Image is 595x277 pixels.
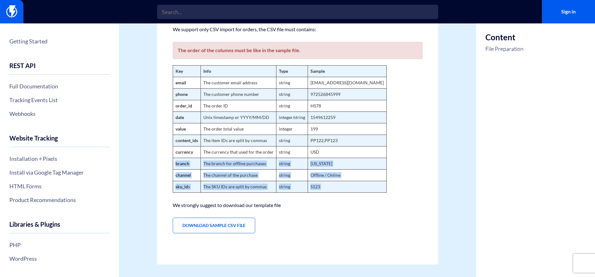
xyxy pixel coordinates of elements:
[310,68,325,74] strong: Sample
[276,135,308,146] td: string
[276,158,308,170] td: string
[308,100,386,112] td: HS78
[9,167,110,178] a: Install via Google Tag Manager
[9,95,110,105] a: Tracking Events List
[276,123,308,135] td: integer
[201,170,276,181] td: The channel of the purchase
[201,77,276,89] td: The customer email address
[176,103,192,108] strong: order_id
[173,218,255,233] a: Download Sample CSV File
[173,202,423,208] p: We strongly suggest to download our template file
[176,161,189,166] strong: branch
[201,100,276,112] td: The order ID
[201,146,276,158] td: The currency that used for the order
[308,77,386,89] td: [EMAIL_ADDRESS][DOMAIN_NAME]
[176,172,191,178] strong: channel
[201,123,276,135] td: The order total value
[173,26,423,32] p: We support only CSV import for orders, the CSV file must contains:
[308,112,386,123] td: 1549612259
[308,135,386,146] td: PP122,PP123
[9,195,110,205] a: Product Recommendations
[276,112,308,123] td: integer/string
[176,80,186,85] strong: email
[308,181,386,193] td: S123
[201,112,276,123] td: Unix timestamp or YYYY/MM/DD
[9,62,110,75] h4: REST API
[176,138,198,143] strong: content_ids
[173,181,201,193] td: s
[176,184,188,189] strong: sku_id
[201,181,276,193] td: The SKU IDs are split by commas
[9,36,110,47] a: Getting Started
[276,181,308,193] td: string
[485,33,523,42] h3: Content
[9,108,110,119] a: Webhooks
[201,89,276,100] td: The customer phone number
[9,221,110,233] h4: Libraries & Plugins
[279,68,288,74] strong: Type
[308,123,386,135] td: 199
[176,115,184,120] strong: date
[308,89,386,100] td: 972526845999
[276,170,308,181] td: string
[203,68,211,74] strong: Info
[9,181,110,191] a: HTML Forms
[178,47,300,53] b: The order of the columns must be like in the sample file.
[485,45,523,53] a: File Preparation
[276,100,308,112] td: string
[308,170,386,181] td: Offline / Online
[201,135,276,146] td: The item IDs are split by commas
[276,77,308,89] td: string
[308,158,386,170] td: [US_STATE]
[201,158,276,170] td: The branch for offline purchases
[176,149,193,155] strong: currency
[176,92,188,97] strong: phone
[9,153,110,164] a: Installation + Pixels
[308,146,386,158] td: USD
[276,146,308,158] td: string
[9,253,110,264] a: WordPress
[9,135,110,147] h4: Website Tracking
[157,5,438,19] input: Search...
[9,240,110,250] a: PHP
[176,126,186,131] strong: value
[276,89,308,100] td: string
[9,81,110,92] a: Full Documentation
[176,68,183,74] strong: Key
